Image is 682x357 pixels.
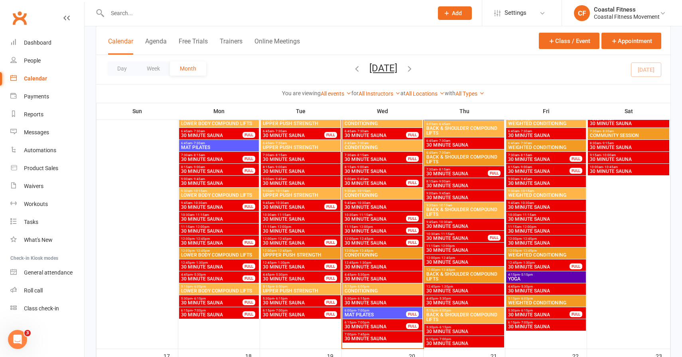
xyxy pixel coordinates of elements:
span: 30 MINUTE SAUNA [262,133,325,138]
span: - 5:15pm [520,273,533,277]
a: Automations [10,141,84,159]
span: - 6:45am [438,122,450,126]
th: Sat [587,103,670,120]
span: YOGA [508,277,584,281]
span: - 11:15am [358,213,373,217]
span: Add [452,10,462,16]
span: 30 MINUTE SAUNA [262,169,339,174]
span: - 10:45am [603,165,618,169]
span: 11:15am [262,225,339,229]
span: - 12:45pm [440,256,455,260]
span: - 1:30pm [522,261,535,265]
div: Roll call [24,287,43,294]
div: FULL [406,180,419,186]
span: 30 MINUTE SAUNA [426,183,503,188]
span: 30 MINUTE SAUNA [508,229,584,233]
span: 10:00am [589,165,668,169]
span: 6:45am [508,141,584,145]
span: 30 MINUTE SAUNA [344,169,421,174]
div: Payments [24,93,49,100]
th: Thu [424,103,505,120]
div: FULL [242,239,255,245]
span: 9:45am [181,201,243,205]
span: 30 MINUTE SAUNA [181,241,243,245]
button: Online Meetings [254,37,300,55]
span: 30 MINUTE SAUNA [262,157,339,162]
th: Sun [97,103,178,120]
span: 30 MINUTE SAUNA [426,171,488,176]
span: - 5:30pm [193,273,206,277]
div: People [24,57,41,64]
strong: with [445,90,455,96]
span: - 5:30pm [274,273,288,277]
span: 7:30am [508,153,570,157]
span: - 12:45pm [276,237,292,241]
th: Tue [260,103,342,120]
span: - 10:15am [438,204,452,207]
span: - 7:30am [438,151,450,155]
span: 12:45pm [262,261,325,265]
a: All Locations [406,90,445,97]
div: Coastal Fitness [594,6,660,13]
div: FULL [242,156,255,162]
div: Class check-in [24,305,59,312]
input: Search... [105,8,428,19]
span: 30 MINUTE SAUNA [181,229,257,233]
span: - 8:15am [356,153,369,157]
a: Tasks [10,213,84,231]
div: FULL [242,263,255,269]
a: All events [321,90,351,97]
span: 30 MINUTE SAUNA [262,205,325,210]
span: 4:45pm [344,273,421,277]
span: 9:45am [262,201,325,205]
span: 30 MINUTE SAUNA [181,133,243,138]
span: - 10:00am [601,153,616,157]
span: 30 MINUTE SAUNA [344,277,421,281]
button: Agenda [145,37,167,55]
span: 30 MINUTE SAUNA [426,224,503,229]
span: - 12:45pm [358,249,373,253]
span: - 12:45pm [440,268,455,272]
div: Tasks [24,219,38,225]
span: 12:00pm [262,237,325,241]
span: 30 MINUTE SAUNA [589,157,668,162]
span: 12:00pm [181,249,257,253]
span: 6:45am [262,129,325,133]
span: 30 MINUTE SAUNA [426,143,503,147]
strong: You are viewing [282,90,321,96]
span: BACK & SHOULDER COMPOUND LIFTS [426,126,503,135]
span: 30 MINUTE SAUNA [426,248,503,253]
span: - 10:30am [192,201,207,205]
div: Waivers [24,183,43,189]
span: MAT PILATES [181,145,257,150]
span: - 1:30pm [195,261,208,265]
span: 8:15am [344,165,421,169]
a: Waivers [10,177,84,195]
span: - 9:00am [438,180,450,183]
span: 11:15am [181,225,257,229]
span: 9:15am [589,153,668,157]
span: - 8:30am [601,129,614,133]
a: Roll call [10,282,84,300]
span: - 10:15am [519,189,534,193]
span: 30 MINUTE SAUNA [181,157,243,162]
span: LOWER BODY COMPOUND LIFTS [181,121,257,126]
span: 30 MINUTE SAUNA [181,181,257,186]
button: Class / Event [539,33,599,49]
div: Automations [24,147,56,153]
span: 5:15pm [181,285,257,288]
span: 9:30am [262,189,339,193]
span: 8:15am [426,180,503,183]
span: 30 MINUTE SAUNA [426,260,503,265]
span: - 1:30pm [276,261,290,265]
span: 12:00pm [426,256,503,260]
span: - 8:15am [192,153,205,157]
span: 6:45am [344,141,421,145]
span: - 9:45am [192,177,205,181]
div: Coastal Fitness Movement [594,13,660,20]
div: FULL [324,132,337,138]
span: 12:00pm [508,249,584,253]
th: Wed [342,103,424,120]
span: 9:30am [181,189,257,193]
button: Trainers [220,37,242,55]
